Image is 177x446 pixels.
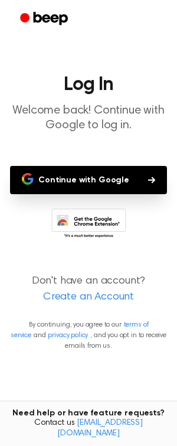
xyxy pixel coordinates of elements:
span: Contact us [7,418,170,439]
p: By continuing, you agree to our and , and you opt in to receive emails from us. [9,319,168,351]
button: Continue with Google [10,166,167,194]
p: Don't have an account? [9,274,168,305]
h1: Log In [9,75,168,94]
a: Beep [12,8,78,31]
a: Create an Account [12,289,165,305]
a: privacy policy [48,332,88,339]
p: Welcome back! Continue with Google to log in. [9,104,168,133]
a: [EMAIL_ADDRESS][DOMAIN_NAME] [57,419,143,438]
